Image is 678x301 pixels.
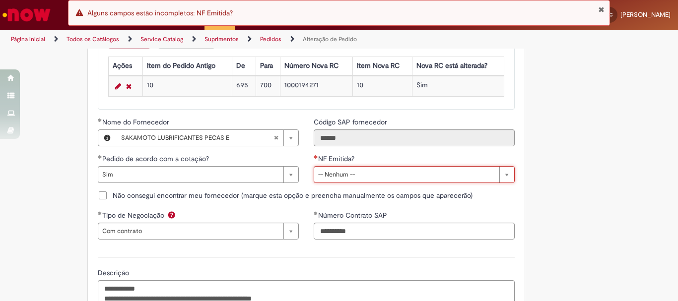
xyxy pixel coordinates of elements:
th: Ações [108,57,143,75]
td: 10 [143,76,232,97]
td: Sim [412,76,504,97]
td: 10 [353,76,412,97]
span: Descrição [98,268,131,277]
span: Não consegui encontrar meu fornecedor (marque esta opção e preencha manualmente os campos que apa... [113,190,473,200]
input: Número Contrato SAP [314,223,515,240]
abbr: Limpar campo Nome do Fornecedor [269,130,283,146]
a: Service Catalog [140,35,183,43]
th: Para [256,57,280,75]
span: -- Nenhum -- [318,167,494,182]
button: Nome do Fornecedor, Visualizar este registro SAKAMOTO LUBRIFICANTES PECAS E [98,130,116,146]
a: Remover linha 1 [124,80,134,92]
th: Item Nova RC [353,57,412,75]
span: NF Emitida? [318,154,356,163]
span: Ajuda para Tipo de Negociação [166,211,178,219]
th: Item do Pedido Antigo [143,57,232,75]
span: Obrigatório Preenchido [98,211,102,215]
span: Alguns campos estão incompletos: NF Emitida? [87,8,233,17]
span: Sim [102,167,278,182]
input: Código SAP fornecedor [314,129,515,146]
span: Com contrato [102,223,278,239]
th: Número Nova RC [280,57,353,75]
td: 700 [256,76,280,97]
button: Fechar Notificação [598,5,605,13]
span: SAKAMOTO LUBRIFICANTES PECAS E [121,130,273,146]
img: ServiceNow [1,5,52,25]
span: Nome do Fornecedor [102,118,171,126]
span: Obrigatório Preenchido [314,211,318,215]
a: Editar Linha 1 [113,80,124,92]
span: Pedido de acordo com a cotação? [102,154,211,163]
span: Obrigatório Preenchido [98,118,102,122]
a: Suprimentos [204,35,239,43]
a: Página inicial [11,35,45,43]
span: Necessários [314,155,318,159]
td: 1000194271 [280,76,353,97]
span: Somente leitura - Código SAP fornecedor [314,118,389,126]
th: De [232,57,256,75]
span: Obrigatório Preenchido [98,155,102,159]
label: Somente leitura - Código SAP fornecedor [314,117,389,127]
a: Alteração de Pedido [303,35,357,43]
span: Tipo de Negociação [102,211,166,220]
ul: Trilhas de página [7,30,445,49]
a: Pedidos [260,35,281,43]
span: Número Contrato SAP [318,211,389,220]
a: SAKAMOTO LUBRIFICANTES PECAS ELimpar campo Nome do Fornecedor [116,130,298,146]
span: [PERSON_NAME] [620,10,671,19]
th: Nova RC está alterada? [412,57,504,75]
a: Todos os Catálogos [67,35,119,43]
td: 695 [232,76,256,97]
